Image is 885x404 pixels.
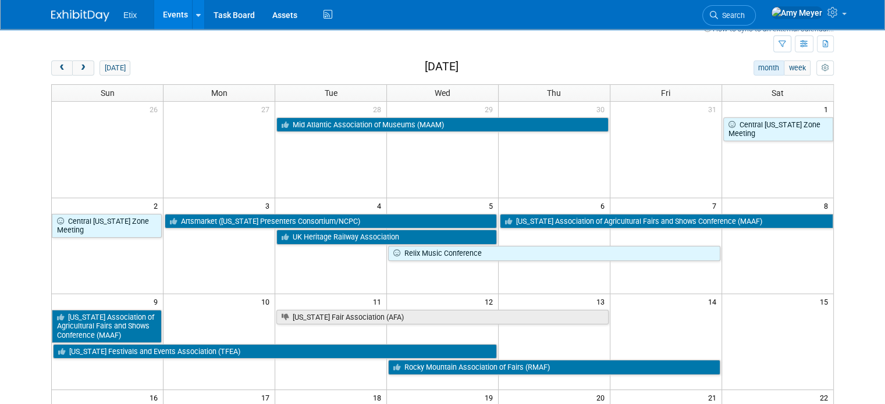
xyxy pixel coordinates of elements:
a: UK Heritage Railway Association [276,230,497,245]
a: [US_STATE] Association of Agricultural Fairs and Shows Conference (MAAF) [52,310,162,343]
span: 28 [372,102,386,116]
span: Wed [435,88,450,98]
a: Search [702,5,756,26]
span: 15 [819,294,833,309]
span: 12 [484,294,498,309]
span: Tue [325,88,337,98]
button: week [784,60,811,76]
span: 3 [264,198,275,213]
span: 2 [152,198,163,213]
span: 9 [152,294,163,309]
span: 1 [823,102,833,116]
img: Amy Meyer [771,6,823,19]
span: Mon [211,88,228,98]
span: 7 [711,198,721,213]
button: [DATE] [99,60,130,76]
a: Artsmarket ([US_STATE] Presenters Consortium/NCPC) [165,214,497,229]
button: myCustomButton [816,60,834,76]
i: Personalize Calendar [821,65,829,72]
a: Central [US_STATE] Zone Meeting [723,117,833,141]
a: [US_STATE] Fair Association (AFA) [276,310,609,325]
span: Fri [661,88,670,98]
h2: [DATE] [425,60,459,73]
span: 13 [595,294,610,309]
span: 31 [707,102,721,116]
span: 8 [823,198,833,213]
span: 14 [707,294,721,309]
a: Rocky Mountain Association of Fairs (RMAF) [388,360,720,375]
span: 5 [488,198,498,213]
a: [US_STATE] Festivals and Events Association (TFEA) [53,344,497,359]
button: month [754,60,784,76]
span: 29 [484,102,498,116]
button: next [72,60,94,76]
span: Etix [123,10,137,20]
a: Relix Music Conference [388,246,720,261]
a: [US_STATE] Association of Agricultural Fairs and Shows Conference (MAAF) [500,214,833,229]
span: 27 [260,102,275,116]
span: 6 [599,198,610,213]
span: 30 [595,102,610,116]
span: 10 [260,294,275,309]
img: ExhibitDay [51,10,109,22]
span: 26 [148,102,163,116]
a: Central [US_STATE] Zone Meeting [52,214,162,238]
span: Search [718,11,745,20]
span: 11 [372,294,386,309]
span: Sat [772,88,784,98]
span: Thu [547,88,561,98]
button: prev [51,60,73,76]
span: 4 [376,198,386,213]
a: Mid Atlantic Association of Museums (MAAM) [276,117,609,133]
span: Sun [101,88,115,98]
